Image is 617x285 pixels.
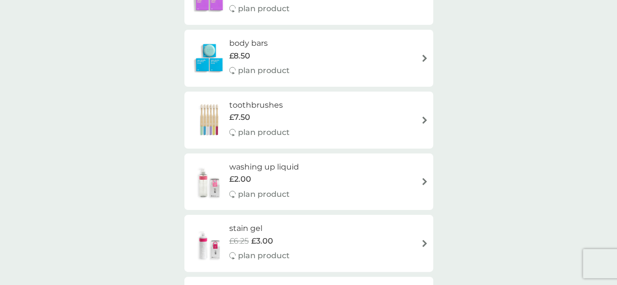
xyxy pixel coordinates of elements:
p: plan product [238,64,290,77]
span: £2.00 [229,173,251,186]
p: plan product [238,126,290,139]
p: plan product [238,2,290,15]
h6: stain gel [229,222,290,235]
span: £8.50 [229,50,250,62]
img: toothbrushes [189,103,229,137]
h6: toothbrushes [229,99,290,112]
img: arrow right [421,178,428,185]
p: plan product [238,188,290,201]
h6: washing up liquid [229,161,299,173]
img: stain gel [189,227,229,261]
h6: body bars [229,37,290,50]
img: body bars [189,41,229,75]
span: £6.25 [229,235,249,247]
span: £7.50 [229,111,250,124]
span: £3.00 [251,235,273,247]
p: plan product [238,249,290,262]
img: washing up liquid [189,165,229,199]
img: arrow right [421,55,428,62]
img: arrow right [421,116,428,124]
img: arrow right [421,240,428,247]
